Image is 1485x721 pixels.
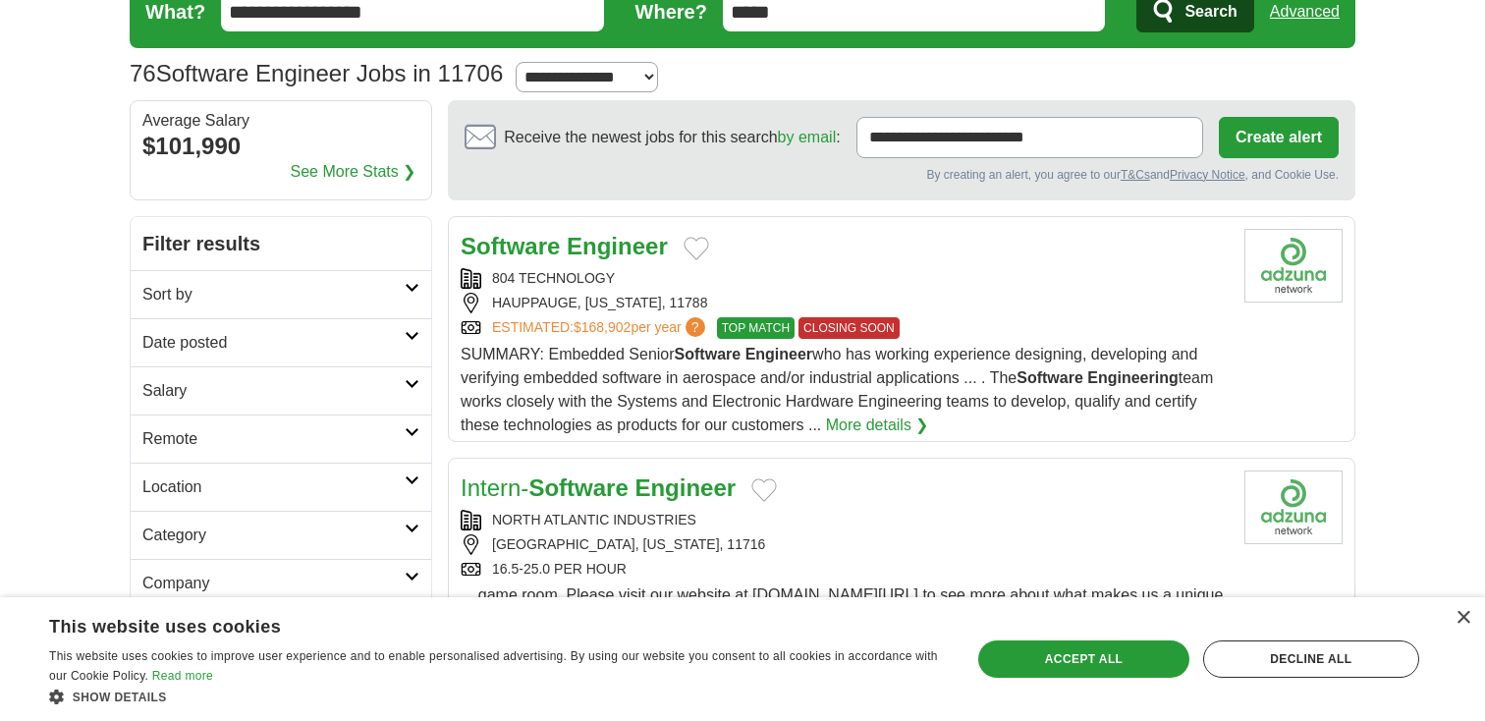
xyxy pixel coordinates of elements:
[152,669,213,683] a: Read more, opens a new window
[131,415,431,463] a: Remote
[130,56,156,91] span: 76
[131,463,431,511] a: Location
[461,559,1229,580] div: 16.5-25.0 PER HOUR
[131,366,431,415] a: Salary
[131,270,431,318] a: Sort by
[142,379,405,403] h2: Salary
[978,640,1188,678] div: Accept all
[49,687,944,706] div: Show details
[574,319,631,335] span: $168,902
[142,524,405,547] h2: Category
[751,478,777,502] button: Add to favorite jobs
[461,268,1229,289] div: 804 TECHNOLOGY
[1121,168,1150,182] a: T&Cs
[684,237,709,260] button: Add to favorite jobs
[461,233,560,259] strong: Software
[1203,640,1419,678] div: Decline all
[142,331,405,355] h2: Date posted
[142,427,405,451] h2: Remote
[1456,611,1470,626] div: Close
[131,217,431,270] h2: Filter results
[461,293,1229,313] div: HAUPPAUGE, [US_STATE], 11788
[461,346,1213,433] span: SUMMARY: Embedded Senior who has working experience designing, developing and verifying embedded ...
[131,559,431,607] a: Company
[528,474,628,501] strong: Software
[142,475,405,499] h2: Location
[1017,369,1083,386] strong: Software
[461,586,1223,674] span: ... game room. Please visit our website at [DOMAIN_NAME][URL] to see more about what makes us a u...
[675,346,742,362] strong: Software
[1244,229,1343,303] img: Company logo
[778,129,837,145] a: by email
[142,113,419,129] div: Average Salary
[49,609,895,638] div: This website uses cookies
[142,129,419,164] div: $101,990
[131,318,431,366] a: Date posted
[1170,168,1245,182] a: Privacy Notice
[567,233,668,259] strong: Engineer
[826,414,929,437] a: More details ❯
[49,649,938,683] span: This website uses cookies to improve user experience and to enable personalised advertising. By u...
[131,511,431,559] a: Category
[634,474,736,501] strong: Engineer
[465,166,1339,184] div: By creating an alert, you agree to our and , and Cookie Use.
[130,60,503,86] h1: Software Engineer Jobs in 11706
[73,691,167,704] span: Show details
[142,283,405,306] h2: Sort by
[461,233,668,259] a: Software Engineer
[745,346,812,362] strong: Engineer
[717,317,795,339] span: TOP MATCH
[461,474,736,501] a: Intern-Software Engineer
[1244,471,1343,544] img: Company logo
[798,317,900,339] span: CLOSING SOON
[1219,117,1339,158] button: Create alert
[142,572,405,595] h2: Company
[461,510,1229,530] div: NORTH ATLANTIC INDUSTRIES
[492,317,709,339] a: ESTIMATED:$168,902per year?
[1087,369,1178,386] strong: Engineering
[291,160,416,184] a: See More Stats ❯
[686,317,705,337] span: ?
[461,534,1229,555] div: [GEOGRAPHIC_DATA], [US_STATE], 11716
[504,126,840,149] span: Receive the newest jobs for this search :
